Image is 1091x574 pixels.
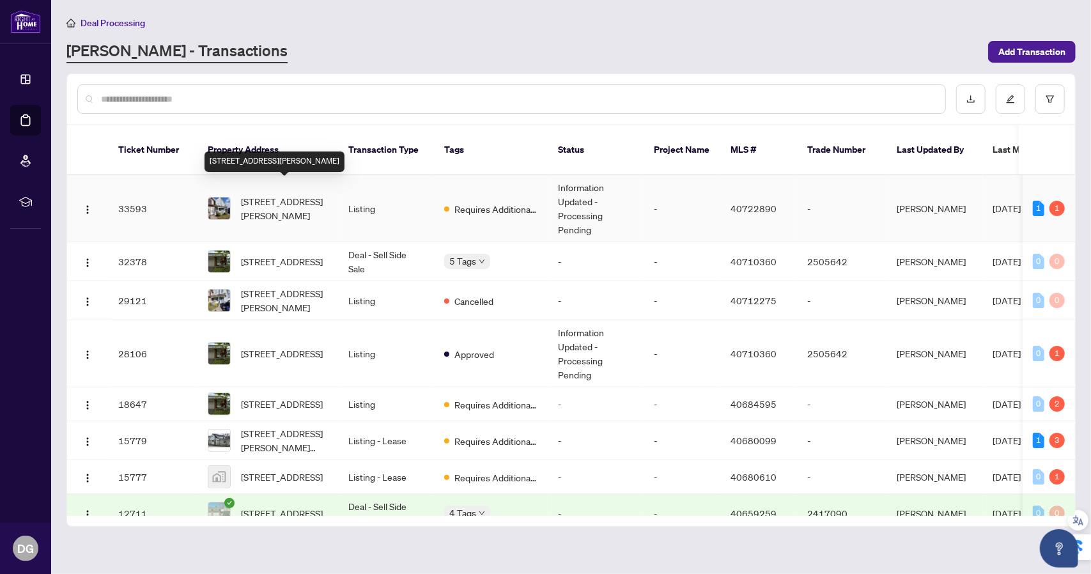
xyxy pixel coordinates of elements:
[644,421,720,460] td: -
[82,437,93,447] img: Logo
[1049,396,1065,412] div: 2
[797,175,886,242] td: -
[886,320,982,387] td: [PERSON_NAME]
[1049,433,1065,448] div: 3
[1049,293,1065,308] div: 0
[993,256,1021,267] span: [DATE]
[797,387,886,421] td: -
[731,471,777,483] span: 40680610
[10,10,41,33] img: logo
[797,125,886,175] th: Trade Number
[449,506,476,520] span: 4 Tags
[208,198,230,219] img: thumbnail-img
[886,281,982,320] td: [PERSON_NAME]
[548,281,644,320] td: -
[1049,346,1065,361] div: 1
[886,175,982,242] td: [PERSON_NAME]
[1033,254,1044,269] div: 0
[338,281,434,320] td: Listing
[548,125,644,175] th: Status
[108,421,197,460] td: 15779
[338,175,434,242] td: Listing
[886,421,982,460] td: [PERSON_NAME]
[338,494,434,533] td: Deal - Sell Side Sale
[720,125,797,175] th: MLS #
[548,387,644,421] td: -
[644,387,720,421] td: -
[82,509,93,520] img: Logo
[998,42,1065,62] span: Add Transaction
[77,430,98,451] button: Logo
[993,435,1021,446] span: [DATE]
[208,290,230,311] img: thumbnail-img
[338,125,434,175] th: Transaction Type
[241,254,323,268] span: [STREET_ADDRESS]
[731,256,777,267] span: 40710360
[66,19,75,27] span: home
[205,151,344,172] div: [STREET_ADDRESS][PERSON_NAME]
[731,398,777,410] span: 40684595
[208,466,230,488] img: thumbnail-img
[797,421,886,460] td: -
[208,251,230,272] img: thumbnail-img
[644,175,720,242] td: -
[993,203,1021,214] span: [DATE]
[1049,506,1065,521] div: 0
[208,430,230,451] img: thumbnail-img
[108,175,197,242] td: 33593
[454,470,538,485] span: Requires Additional Docs
[338,320,434,387] td: Listing
[1033,433,1044,448] div: 1
[993,143,1071,157] span: Last Modified Date
[1033,506,1044,521] div: 0
[77,343,98,364] button: Logo
[82,258,93,268] img: Logo
[434,125,548,175] th: Tags
[731,435,777,446] span: 40680099
[797,281,886,320] td: -
[454,434,538,448] span: Requires Additional Docs
[454,294,493,308] span: Cancelled
[993,398,1021,410] span: [DATE]
[82,205,93,215] img: Logo
[77,198,98,219] button: Logo
[731,203,777,214] span: 40722890
[966,95,975,104] span: download
[208,393,230,415] img: thumbnail-img
[797,320,886,387] td: 2505642
[993,471,1021,483] span: [DATE]
[77,251,98,272] button: Logo
[548,421,644,460] td: -
[108,494,197,533] td: 12711
[241,506,323,520] span: [STREET_ADDRESS]
[1049,254,1065,269] div: 0
[108,387,197,421] td: 18647
[731,348,777,359] span: 40710360
[241,470,323,484] span: [STREET_ADDRESS]
[338,387,434,421] td: Listing
[1049,201,1065,216] div: 1
[454,398,538,412] span: Requires Additional Docs
[548,242,644,281] td: -
[77,503,98,524] button: Logo
[81,17,145,29] span: Deal Processing
[108,281,197,320] td: 29121
[17,539,34,557] span: DG
[886,125,982,175] th: Last Updated By
[82,350,93,360] img: Logo
[241,397,323,411] span: [STREET_ADDRESS]
[1033,293,1044,308] div: 0
[1006,95,1015,104] span: edit
[108,460,197,494] td: 15777
[224,498,235,508] span: check-circle
[797,460,886,494] td: -
[993,348,1021,359] span: [DATE]
[77,394,98,414] button: Logo
[66,40,288,63] a: [PERSON_NAME] - Transactions
[956,84,986,114] button: download
[548,175,644,242] td: Information Updated - Processing Pending
[1049,469,1065,485] div: 1
[1046,95,1055,104] span: filter
[241,194,328,222] span: [STREET_ADDRESS][PERSON_NAME]
[208,502,230,524] img: thumbnail-img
